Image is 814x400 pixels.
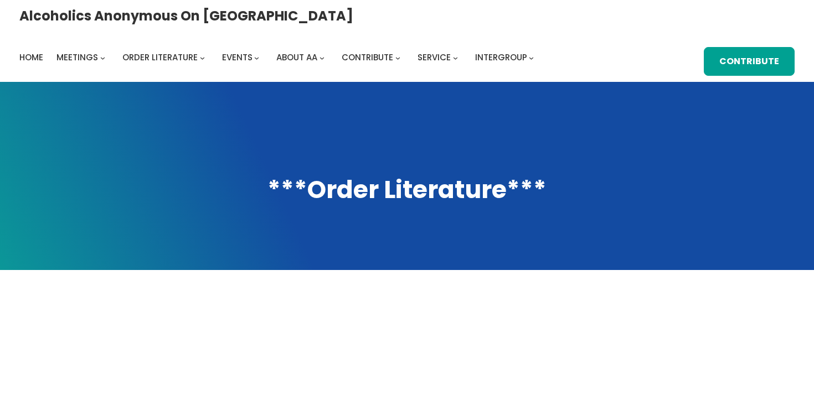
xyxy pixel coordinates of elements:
[254,55,259,60] button: Events submenu
[418,50,451,65] a: Service
[100,55,105,60] button: Meetings submenu
[19,50,43,65] a: Home
[19,4,353,28] a: Alcoholics Anonymous on [GEOGRAPHIC_DATA]
[342,51,393,63] span: Contribute
[19,51,43,63] span: Home
[276,50,317,65] a: About AA
[342,50,393,65] a: Contribute
[276,51,317,63] span: About AA
[222,51,253,63] span: Events
[453,55,458,60] button: Service submenu
[56,50,98,65] a: Meetings
[320,55,324,60] button: About AA submenu
[529,55,534,60] button: Intergroup submenu
[19,50,538,65] nav: Intergroup
[704,47,795,76] a: Contribute
[418,51,451,63] span: Service
[200,55,205,60] button: Order Literature submenu
[122,51,198,63] span: Order Literature
[475,50,527,65] a: Intergroup
[395,55,400,60] button: Contribute submenu
[222,50,253,65] a: Events
[56,51,98,63] span: Meetings
[475,51,527,63] span: Intergroup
